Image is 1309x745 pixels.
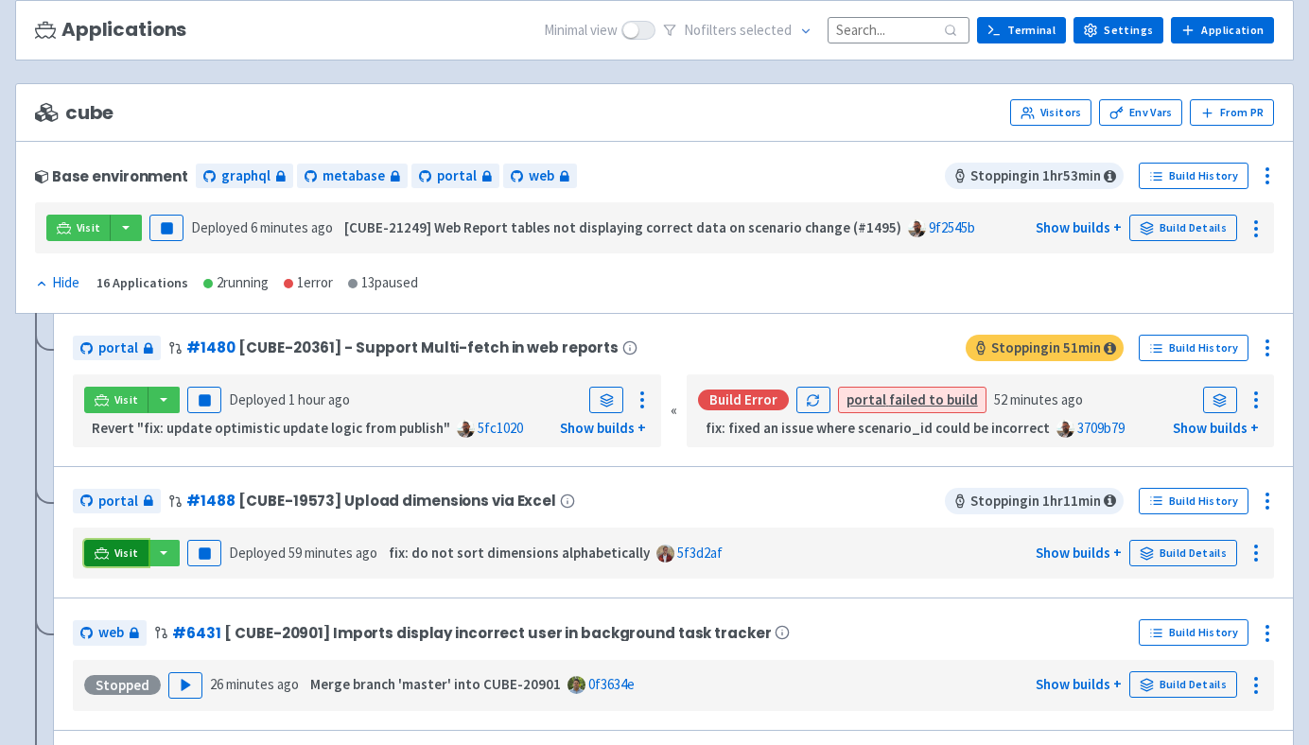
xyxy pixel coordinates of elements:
a: portal [73,489,161,514]
span: selected [740,21,792,39]
div: 16 Applications [96,272,188,294]
button: Hide [35,272,81,294]
a: Show builds + [1036,218,1122,236]
a: Settings [1073,17,1163,43]
span: web [98,622,124,644]
a: portal [411,164,499,189]
a: Show builds + [1036,544,1122,562]
div: Hide [35,272,79,294]
a: Visit [84,540,148,566]
a: 9f2545b [929,218,975,236]
a: web [73,620,147,646]
div: 13 paused [348,272,418,294]
a: Build Details [1129,540,1237,566]
a: 5f3d2af [677,544,723,562]
span: Deployed [229,544,377,562]
a: graphql [196,164,293,189]
span: portal [437,165,477,187]
a: #6431 [172,623,220,643]
time: 59 minutes ago [288,544,377,562]
a: Visit [46,215,111,241]
a: Visitors [1010,99,1091,126]
span: Stopping in 1 hr 53 min [945,163,1124,189]
a: portal failed to build [846,390,978,408]
span: [CUBE-19573] Upload dimensions via Excel [238,493,556,509]
time: 52 minutes ago [994,390,1083,408]
a: Build History [1139,335,1248,361]
div: Base environment [35,168,188,184]
a: web [503,164,577,189]
button: From PR [1190,99,1274,126]
a: Show builds + [1173,419,1259,437]
strong: portal [846,390,886,408]
a: 5fc1020 [478,419,523,437]
a: Build History [1139,488,1248,514]
a: #1488 [186,491,235,511]
span: Deployed [191,218,333,236]
div: « [671,374,677,447]
a: 3709b79 [1077,419,1125,437]
span: cube [35,102,113,124]
span: [ CUBE-20901] Imports display incorrect user in background task tracker [224,625,771,641]
a: Build History [1139,163,1248,189]
input: Search... [828,17,969,43]
a: Visit [84,387,148,413]
time: 26 minutes ago [210,675,299,693]
strong: [CUBE-21249] Web Report tables not displaying correct data on scenario change (#1495) [344,218,901,236]
time: 6 minutes ago [251,218,333,236]
time: 1 hour ago [288,390,350,408]
span: Visit [114,546,139,561]
a: Build Details [1129,671,1237,698]
strong: fix: do not sort dimensions alphabetically [389,544,650,562]
a: portal [73,336,161,361]
span: Stopping in 1 hr 11 min [945,488,1124,514]
a: Application [1171,17,1274,43]
button: Pause [187,387,221,413]
div: 2 running [203,272,269,294]
span: Deployed [229,390,350,408]
a: Build Details [1129,215,1237,241]
span: Visit [77,220,101,235]
a: #1480 [186,338,235,357]
span: portal [98,338,138,359]
div: 1 error [284,272,333,294]
span: metabase [323,165,385,187]
div: Build Error [698,390,789,410]
h3: Applications [35,19,186,41]
a: Env Vars [1099,99,1182,126]
button: Pause [149,215,183,241]
span: portal [98,491,138,512]
button: Play [168,672,202,699]
button: Pause [187,540,221,566]
strong: Merge branch 'master' into CUBE-20901 [310,675,561,693]
a: Build History [1139,619,1248,646]
span: Visit [114,392,139,407]
a: Show builds + [560,419,646,437]
a: Terminal [977,17,1066,43]
span: Minimal view [544,20,618,42]
a: Show builds + [1036,675,1122,693]
span: Stopping in 51 min [966,335,1124,361]
strong: fix: fixed an issue where scenario_id could be incorrect [706,419,1050,437]
a: metabase [297,164,408,189]
a: 0f3634e [588,675,635,693]
span: graphql [221,165,271,187]
strong: Revert "fix: update optimistic update logic from publish" [92,419,450,437]
span: [CUBE-20361] - Support Multi-fetch in web reports [238,339,619,355]
div: Stopped [84,675,161,696]
span: No filter s [684,20,792,42]
span: web [529,165,554,187]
